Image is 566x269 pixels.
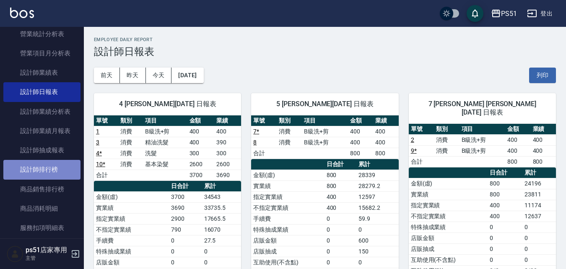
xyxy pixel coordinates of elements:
[26,246,68,254] h5: ps51店家專用
[373,137,398,148] td: 400
[253,139,257,146] a: 8
[488,5,520,22] button: PS51
[3,199,80,218] a: 商品消耗明細
[3,63,80,82] a: 設計師業績表
[251,115,398,159] table: a dense table
[169,181,202,192] th: 日合計
[302,137,348,148] td: B級洗+剪
[3,218,80,238] a: 服務扣項明細表
[251,257,324,268] td: 互助使用(不含點)
[94,170,118,180] td: 合計
[3,102,80,121] a: 設計師業績分析表
[251,115,276,126] th: 單號
[325,224,357,235] td: 0
[7,245,23,262] img: Person
[522,167,556,178] th: 累計
[522,211,556,222] td: 12637
[529,68,556,83] button: 列印
[373,115,398,126] th: 業績
[531,156,556,167] td: 800
[187,115,214,126] th: 金額
[214,148,241,159] td: 300
[524,6,556,21] button: 登出
[187,148,214,159] td: 300
[409,222,488,232] td: 特殊抽成業績
[202,246,241,257] td: 0
[488,222,522,232] td: 0
[251,170,324,180] td: 金額(虛)
[356,170,398,180] td: 28339
[409,178,488,189] td: 金額(虛)
[169,191,202,202] td: 3700
[94,257,169,268] td: 店販金額
[251,246,324,257] td: 店販抽成
[202,235,241,246] td: 27.5
[356,235,398,246] td: 600
[488,200,522,211] td: 400
[348,148,373,159] td: 800
[187,137,214,148] td: 400
[522,232,556,243] td: 0
[3,180,80,199] a: 商品銷售排行榜
[94,224,169,235] td: 不指定實業績
[531,145,556,156] td: 400
[94,213,169,224] td: 指定實業績
[325,246,357,257] td: 0
[501,8,517,19] div: PS51
[118,148,143,159] td: 消費
[214,137,241,148] td: 390
[531,134,556,145] td: 400
[251,191,324,202] td: 指定實業績
[409,124,434,135] th: 單號
[94,37,556,42] h2: Employee Daily Report
[505,124,530,135] th: 金額
[522,254,556,265] td: 0
[143,126,187,137] td: B級洗+剪
[460,134,506,145] td: B級洗+剪
[325,257,357,268] td: 0
[467,5,483,22] button: save
[3,141,80,160] a: 設計師抽成報表
[409,243,488,254] td: 店販抽成
[146,68,172,83] button: 今天
[488,211,522,222] td: 400
[522,243,556,254] td: 0
[409,211,488,222] td: 不指定實業績
[409,200,488,211] td: 指定實業績
[488,232,522,243] td: 0
[202,181,241,192] th: 累計
[202,213,241,224] td: 17665.5
[202,191,241,202] td: 34543
[187,170,214,180] td: 3700
[143,159,187,170] td: 基本染髮
[26,254,68,262] p: 主管
[202,202,241,213] td: 33735.5
[409,124,556,167] table: a dense table
[488,254,522,265] td: 0
[325,170,357,180] td: 800
[356,191,398,202] td: 12597
[325,159,357,170] th: 日合計
[356,224,398,235] td: 0
[434,124,459,135] th: 類別
[169,202,202,213] td: 3690
[348,126,373,137] td: 400
[214,115,241,126] th: 業績
[409,189,488,200] td: 實業績
[251,213,324,224] td: 手續費
[94,46,556,57] h3: 設計師日報表
[251,224,324,235] td: 特殊抽成業績
[434,134,459,145] td: 消費
[277,126,302,137] td: 消費
[325,180,357,191] td: 800
[460,124,506,135] th: 項目
[356,257,398,268] td: 0
[94,68,120,83] button: 前天
[488,167,522,178] th: 日合計
[373,126,398,137] td: 400
[261,100,388,108] span: 5 [PERSON_NAME][DATE] 日報表
[434,145,459,156] td: 消費
[94,235,169,246] td: 手續費
[251,235,324,246] td: 店販金額
[94,115,241,181] table: a dense table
